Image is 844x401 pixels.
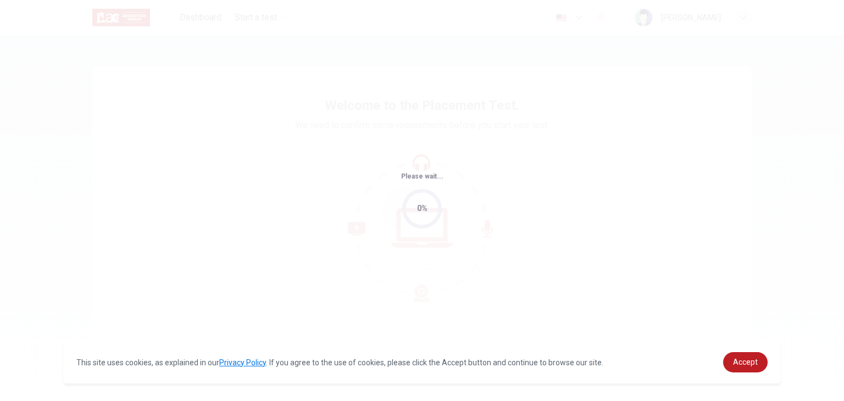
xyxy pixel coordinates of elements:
[733,358,758,366] span: Accept
[401,172,443,180] span: Please wait...
[723,352,768,372] a: dismiss cookie message
[417,202,427,215] div: 0%
[76,358,603,367] span: This site uses cookies, as explained in our . If you agree to the use of cookies, please click th...
[63,341,781,383] div: cookieconsent
[219,358,266,367] a: Privacy Policy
